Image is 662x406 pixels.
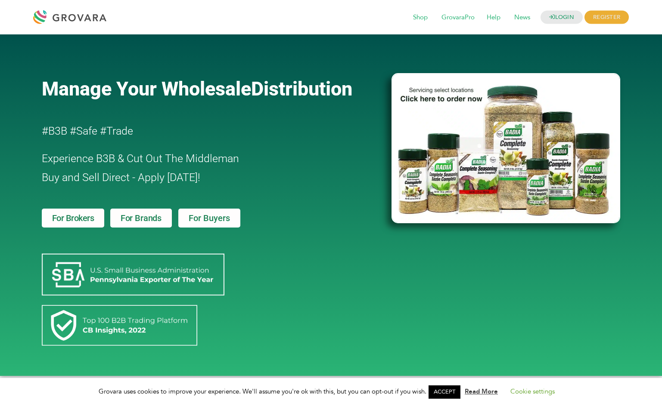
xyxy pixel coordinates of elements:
[178,209,240,228] a: For Buyers
[465,387,498,396] a: Read More
[481,13,507,22] a: Help
[189,214,230,222] span: For Buyers
[251,77,352,100] span: Distribution
[42,77,251,100] span: Manage Your Wholesale
[407,9,434,26] span: Shop
[508,13,536,22] a: News
[584,11,629,24] span: REGISTER
[42,122,342,141] h2: #B3B #Safe #Trade
[42,152,239,165] span: Experience B3B & Cut Out The Middleman
[508,9,536,26] span: News
[121,214,162,222] span: For Brands
[42,77,378,100] a: Manage Your WholesaleDistribution
[435,9,481,26] span: GrovaraPro
[52,214,94,222] span: For Brokers
[435,13,481,22] a: GrovaraPro
[510,387,555,396] a: Cookie settings
[481,9,507,26] span: Help
[429,385,460,399] a: ACCEPT
[541,11,583,24] a: LOGIN
[42,171,200,184] span: Buy and Sell Direct - Apply [DATE]!
[407,13,434,22] a: Shop
[99,387,563,396] span: Grovara uses cookies to improve your experience. We'll assume you're ok with this, but you can op...
[42,209,105,228] a: For Brokers
[110,209,172,228] a: For Brands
